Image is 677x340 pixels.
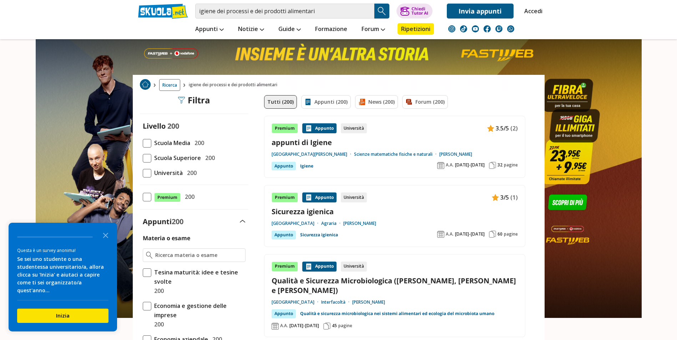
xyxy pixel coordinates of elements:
span: pagine [338,323,352,329]
div: Survey [9,223,117,331]
img: Pagine [323,323,330,330]
img: Forum filtro contenuto [405,98,413,105]
a: Interfacoltà [321,299,352,305]
label: Livello [143,121,166,131]
div: Università [341,262,367,272]
span: [DATE]-[DATE] [455,231,485,237]
div: Filtra [178,95,210,105]
span: 200 [151,286,164,295]
img: Filtra filtri mobile [178,97,185,104]
div: Università [341,123,367,133]
a: [GEOGRAPHIC_DATA][PERSON_NAME] [272,151,354,157]
div: Premium [272,123,298,133]
a: Sicurezza igienica [300,231,338,239]
span: 200 [151,320,164,329]
span: 200 [167,121,179,131]
span: [DATE]-[DATE] [455,162,485,168]
label: Appunti [143,217,183,226]
span: 200 [192,138,204,148]
span: 60 [497,231,502,237]
span: (1) [510,193,518,202]
span: Economia e gestione delle imprese [151,301,246,320]
a: [GEOGRAPHIC_DATA] [272,221,321,226]
span: 200 [182,192,194,201]
span: A.A. [446,231,454,237]
span: 3/5 [500,193,509,202]
button: Inizia [17,309,108,323]
a: [PERSON_NAME] [343,221,376,226]
span: (2) [510,124,518,133]
div: Università [341,192,367,202]
span: A.A. [446,162,454,168]
div: Questa è un survey anonima! [17,247,108,254]
span: pagine [504,231,518,237]
a: Agraria [321,221,343,226]
span: 45 [332,323,337,329]
button: Close the survey [98,228,113,242]
img: Appunti contenuto [492,194,499,201]
a: Home [140,79,151,91]
a: appunti di Igiene [272,138,518,147]
a: [GEOGRAPHIC_DATA] [272,299,321,305]
span: Scuola Superiore [151,153,201,163]
span: A.A. [280,323,288,329]
a: Appunti (200) [301,95,351,109]
div: Appunto [272,162,296,170]
img: Apri e chiudi sezione [240,220,246,223]
a: Igiene [300,162,313,170]
a: Qualità e sicurezza microbiologica nei sistemi alimentari ed ecologia del microbiota umano [300,309,494,318]
span: 32 [497,162,502,168]
a: Ricerca [159,79,180,91]
a: News (200) [355,95,398,109]
div: Se sei uno studente o una studentessa universitario/a, allora clicca su 'Inizia' e aiutaci a capi... [17,255,108,294]
a: Accedi [524,4,539,19]
img: Appunti contenuto [305,194,312,201]
div: Premium [272,192,298,202]
img: Ricerca materia o esame [146,252,153,259]
span: 3.5/5 [496,124,509,133]
span: pagine [504,162,518,168]
img: Appunti contenuto [305,125,312,132]
img: Home [140,79,151,90]
a: Qualità e Sicurezza Microbiologica ([PERSON_NAME], [PERSON_NAME] e [PERSON_NAME]) [272,276,518,295]
span: 200 [184,168,197,177]
img: Anno accademico [272,323,279,330]
div: Premium [272,262,298,272]
div: Appunto [302,262,337,272]
div: Appunto [302,123,337,133]
span: Scuola Media [151,138,190,148]
img: Anno accademico [437,231,444,238]
div: Appunto [302,192,337,202]
img: Pagine [489,162,496,169]
span: 200 [172,217,183,226]
img: Pagine [489,231,496,238]
a: Scienze matematiche fisiche e naturali [354,151,439,157]
span: Tesina maturità: idee e tesine svolte [151,268,246,286]
span: Università [151,168,183,177]
a: Forum (200) [402,95,448,109]
img: News filtro contenuto [358,98,365,105]
img: Appunti contenuto [487,125,494,132]
a: [PERSON_NAME] [439,151,472,157]
span: 200 [202,153,215,163]
div: Appunto [272,309,296,318]
div: Appunto [272,231,296,239]
span: Premium [154,193,181,202]
a: [PERSON_NAME] [352,299,385,305]
img: Appunti contenuto [305,263,312,270]
img: Anno accademico [437,162,444,169]
img: Appunti filtro contenuto [304,98,312,105]
span: [DATE]-[DATE] [289,323,319,329]
a: Sicurezza igienica [272,207,518,216]
a: Tutti (200) [264,95,297,109]
input: Ricerca materia o esame [155,252,242,259]
label: Materia o esame [143,234,190,242]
